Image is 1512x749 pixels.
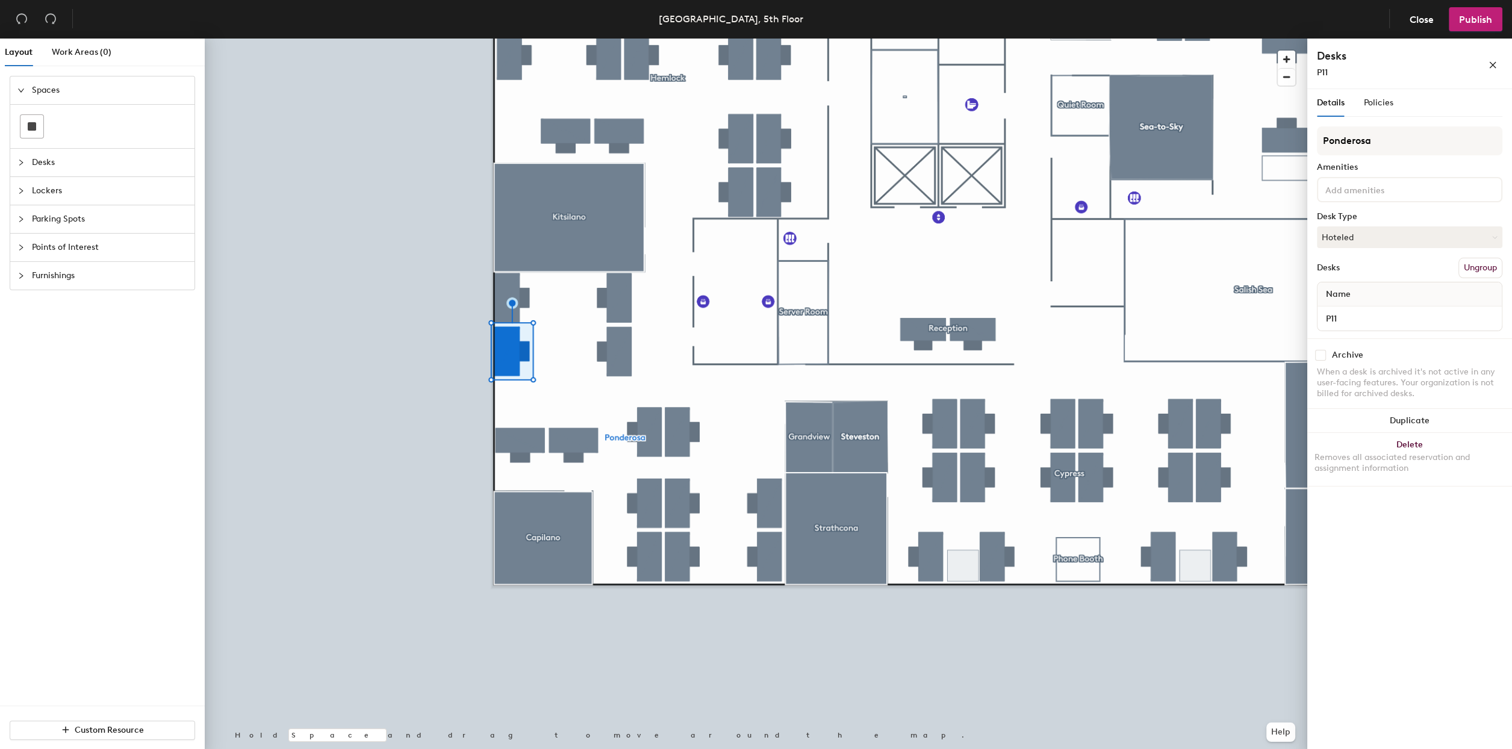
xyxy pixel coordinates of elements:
[1320,310,1499,327] input: Unnamed desk
[1317,226,1502,248] button: Hoteled
[1458,258,1502,278] button: Ungroup
[52,47,111,57] span: Work Areas (0)
[659,11,803,26] div: [GEOGRAPHIC_DATA], 5th Floor
[1320,284,1357,305] span: Name
[1307,409,1512,433] button: Duplicate
[1317,163,1502,172] div: Amenities
[32,262,187,290] span: Furnishings
[32,205,187,233] span: Parking Spots
[1307,433,1512,486] button: DeleteRemoves all associated reservation and assignment information
[1314,452,1505,474] div: Removes all associated reservation and assignment information
[1410,14,1434,25] span: Close
[1449,7,1502,31] button: Publish
[1317,98,1345,108] span: Details
[17,272,25,279] span: collapsed
[1317,367,1502,399] div: When a desk is archived it's not active in any user-facing features. Your organization is not bil...
[32,234,187,261] span: Points of Interest
[10,721,195,740] button: Custom Resource
[17,216,25,223] span: collapsed
[32,76,187,104] span: Spaces
[1364,98,1393,108] span: Policies
[5,47,33,57] span: Layout
[1317,48,1449,64] h4: Desks
[17,159,25,166] span: collapsed
[32,149,187,176] span: Desks
[1399,7,1444,31] button: Close
[39,7,63,31] button: Redo (⌘ + ⇧ + Z)
[1317,67,1328,78] span: P11
[1317,263,1340,273] div: Desks
[1489,61,1497,69] span: close
[17,187,25,194] span: collapsed
[1332,350,1363,360] div: Archive
[16,13,28,25] span: undo
[10,7,34,31] button: Undo (⌘ + Z)
[17,87,25,94] span: expanded
[32,177,187,205] span: Lockers
[1317,212,1502,222] div: Desk Type
[75,725,144,735] span: Custom Resource
[1459,14,1492,25] span: Publish
[1266,723,1295,742] button: Help
[1323,182,1431,196] input: Add amenities
[17,244,25,251] span: collapsed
